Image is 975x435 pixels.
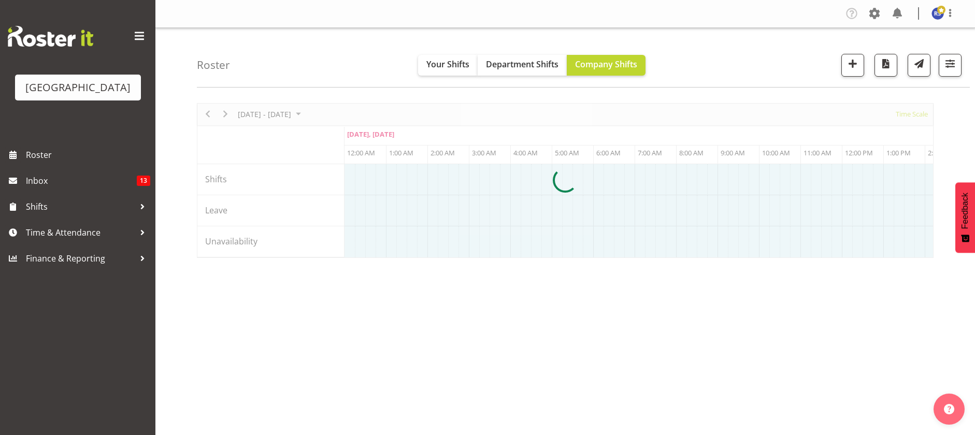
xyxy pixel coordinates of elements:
button: Feedback - Show survey [955,182,975,253]
span: Feedback [960,193,970,229]
span: Roster [26,147,150,163]
button: Your Shifts [418,55,478,76]
img: help-xxl-2.png [944,404,954,414]
span: Time & Attendance [26,225,135,240]
button: Download a PDF of the roster according to the set date range. [874,54,897,77]
span: Your Shifts [426,59,469,70]
button: Filter Shifts [939,54,962,77]
span: Department Shifts [486,59,558,70]
span: Shifts [26,199,135,214]
button: Department Shifts [478,55,567,76]
button: Send a list of all shifts for the selected filtered period to all rostered employees. [908,54,930,77]
button: Company Shifts [567,55,646,76]
button: Add a new shift [841,54,864,77]
h4: Roster [197,59,230,71]
div: [GEOGRAPHIC_DATA] [25,80,131,95]
span: 13 [137,176,150,186]
span: Company Shifts [575,59,637,70]
img: robyn-shefer9526.jpg [931,7,944,20]
span: Finance & Reporting [26,251,135,266]
img: Rosterit website logo [8,26,93,47]
span: Inbox [26,173,137,189]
